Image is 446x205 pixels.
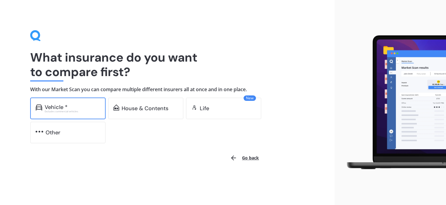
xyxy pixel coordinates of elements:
img: other.81dba5aafe580aa69f38.svg [36,129,43,135]
h4: With our Market Scan you can compare multiple different insurers all at once and in one place. [30,86,304,93]
div: Life [200,105,209,111]
div: Other [46,130,60,136]
img: home-and-contents.b802091223b8502ef2dd.svg [113,104,119,111]
div: Vehicle * [45,104,68,110]
div: Excludes commercial vehicles [45,110,100,113]
img: life.f720d6a2d7cdcd3ad642.svg [191,104,197,111]
span: New [244,95,256,101]
button: Go back [226,151,263,165]
img: car.f15378c7a67c060ca3f3.svg [36,104,42,111]
h1: What insurance do you want to compare first? [30,50,304,79]
div: House & Contents [122,105,168,111]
